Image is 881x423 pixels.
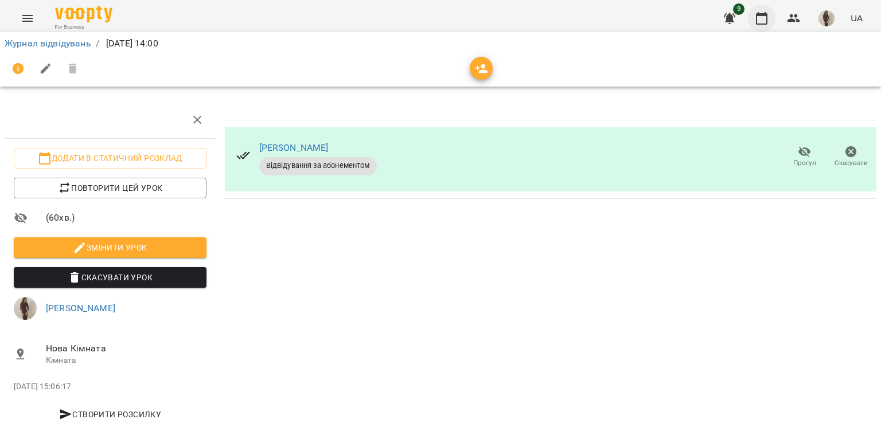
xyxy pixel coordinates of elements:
p: [DATE] 15:06:17 [14,381,206,393]
p: [DATE] 14:00 [104,37,158,50]
button: Скасувати Урок [14,267,206,288]
button: Повторити цей урок [14,178,206,198]
p: Кімната [46,355,206,366]
span: ( 60 хв. ) [46,211,206,225]
a: [PERSON_NAME] [259,142,329,153]
img: e25e2697d44d579f279ebddc5724e23e.jpeg [14,297,37,320]
span: Нова Кімната [46,342,206,355]
button: Прогул [781,141,828,173]
li: / [96,37,99,50]
span: Скасувати Урок [23,271,197,284]
span: Змінити урок [23,241,197,254]
span: For Business [55,23,112,31]
button: Змінити урок [14,237,206,258]
span: Додати в статичний розклад [23,151,197,165]
button: Menu [14,5,41,32]
button: UA [846,7,867,29]
a: [PERSON_NAME] [46,303,115,314]
nav: breadcrumb [5,37,876,50]
span: Створити розсилку [18,408,202,421]
span: Скасувати [835,158,868,168]
span: Повторити цей урок [23,181,197,195]
img: e25e2697d44d579f279ebddc5724e23e.jpeg [818,10,835,26]
span: 9 [733,3,744,15]
span: UA [851,12,863,24]
img: Voopty Logo [55,6,112,22]
span: Відвідування за абонементом [259,160,377,171]
span: Прогул [793,158,816,168]
button: Додати в статичний розклад [14,148,206,169]
a: Журнал відвідувань [5,38,91,49]
button: Скасувати [828,141,874,173]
